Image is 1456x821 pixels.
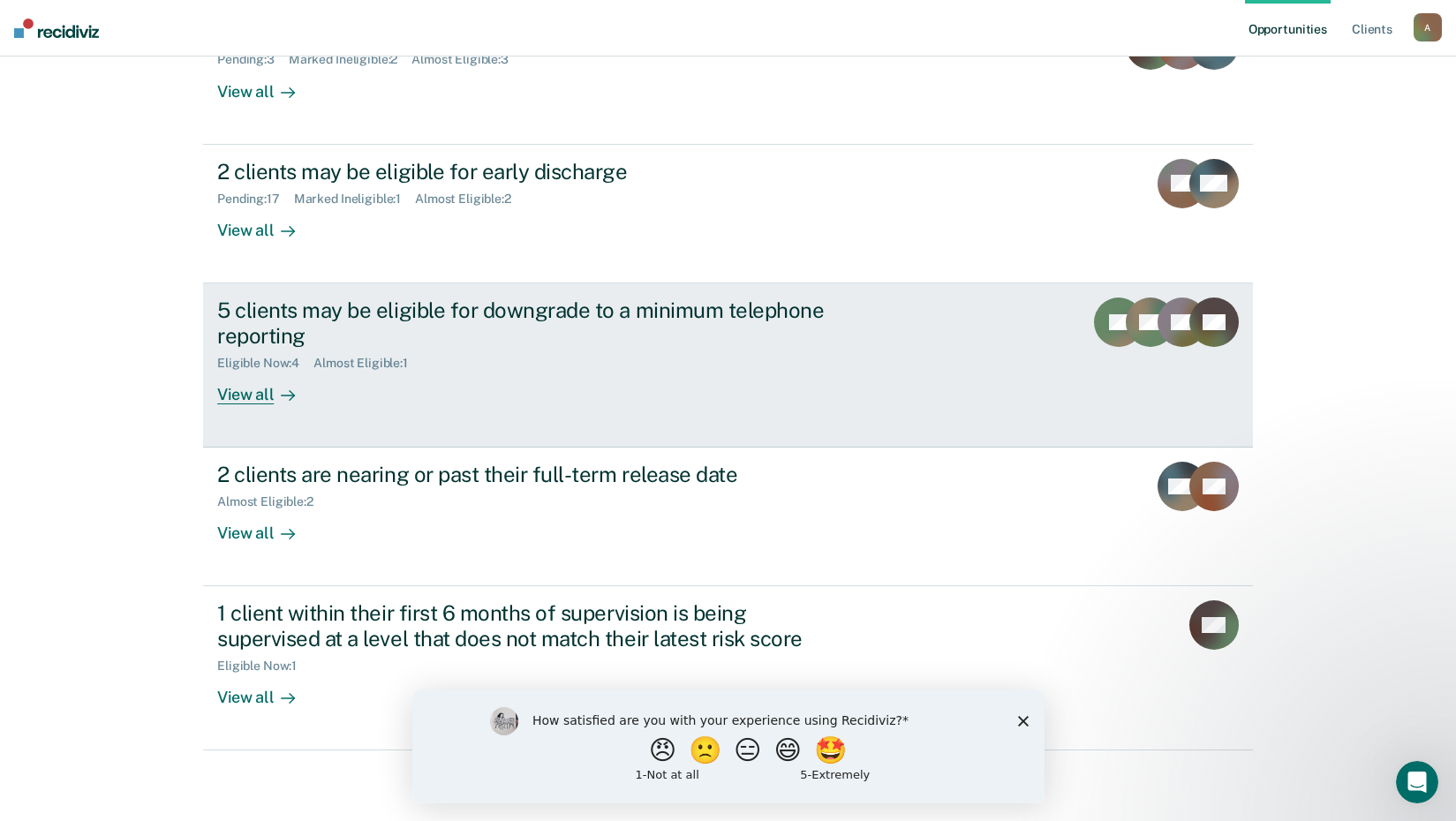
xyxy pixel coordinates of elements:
[412,689,1045,803] iframe: Survey by Kim from Recidiviz
[1396,761,1438,803] iframe: Intercom live chat
[203,5,1253,145] a: 3 clients may be eligible for a supervision level downgradePending:3Marked Ineligible:2Almost Eli...
[217,600,837,652] div: 1 client within their first 6 months of supervision is being supervised at a level that does not ...
[217,159,837,185] div: 2 clients may be eligible for early discharge
[217,192,294,207] div: Pending : 17
[313,356,422,371] div: Almost Eligible : 1
[217,462,837,487] div: 2 clients are nearing or past their full-term release date
[217,509,316,544] div: View all
[411,52,523,67] div: Almost Eligible : 3
[217,659,311,674] div: Eligible Now : 1
[217,356,313,371] div: Eligible Now : 4
[1414,13,1442,41] button: A
[217,52,289,67] div: Pending : 3
[217,494,328,509] div: Almost Eligible : 2
[14,19,99,38] img: Recidiviz
[203,586,1253,750] a: 1 client within their first 6 months of supervision is being supervised at a level that does not ...
[203,145,1253,283] a: 2 clients may be eligible for early dischargePending:17Marked Ineligible:1Almost Eligible:2View all
[415,192,525,207] div: Almost Eligible : 2
[289,52,411,67] div: Marked Ineligible : 2
[294,192,415,207] div: Marked Ineligible : 1
[203,283,1253,448] a: 5 clients may be eligible for downgrade to a minimum telephone reportingEligible Now:4Almost Elig...
[203,448,1253,586] a: 2 clients are nearing or past their full-term release dateAlmost Eligible:2View all
[217,370,316,404] div: View all
[217,298,837,349] div: 5 clients may be eligible for downgrade to a minimum telephone reporting
[217,206,316,240] div: View all
[217,67,316,102] div: View all
[217,674,316,708] div: View all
